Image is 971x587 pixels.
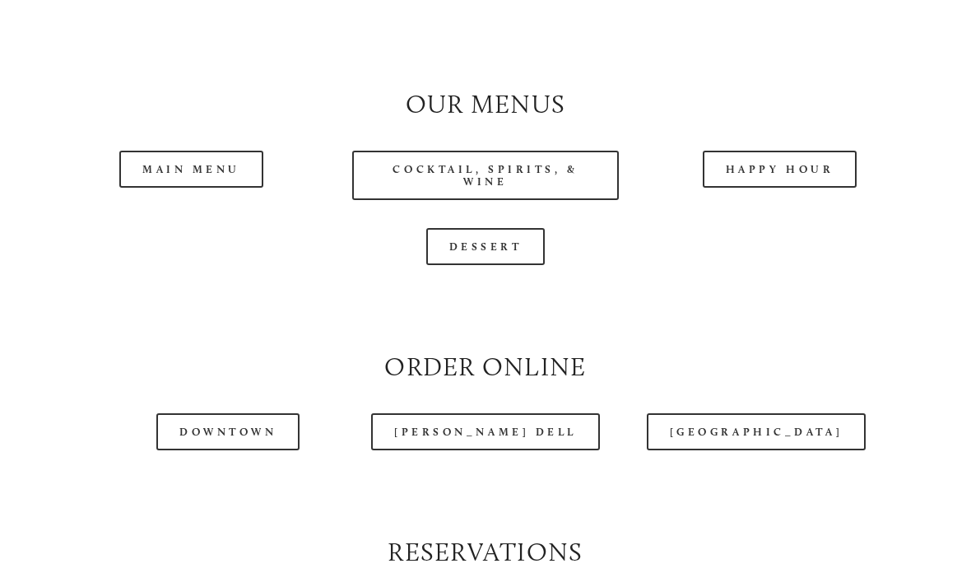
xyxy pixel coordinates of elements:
a: Dessert [426,229,546,266]
h2: Our Menus [58,87,913,123]
a: Cocktail, Spirits, & Wine [352,151,618,201]
a: [GEOGRAPHIC_DATA] [647,414,866,451]
a: [PERSON_NAME] Dell [371,414,600,451]
a: Happy Hour [703,151,857,189]
h2: Reservations [58,535,913,571]
a: Downtown [156,414,300,451]
h2: Order Online [58,350,913,386]
a: Main Menu [119,151,263,189]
